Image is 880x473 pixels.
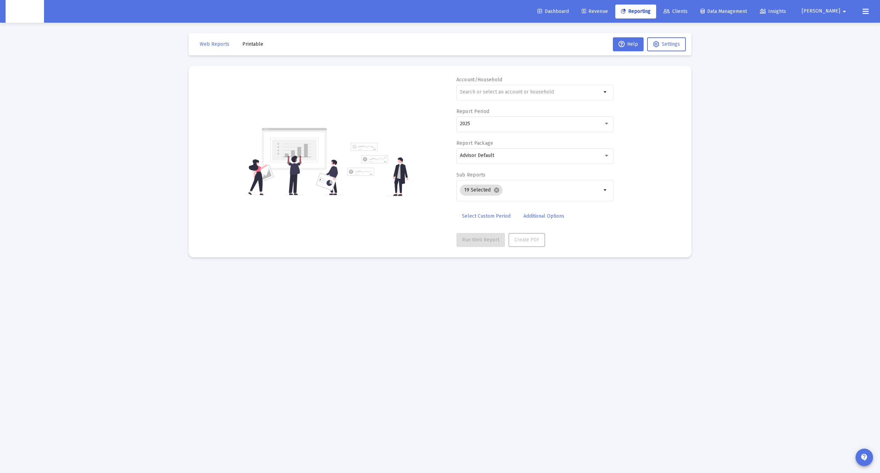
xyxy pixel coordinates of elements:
span: Insights [760,8,786,14]
img: reporting-alt [347,143,408,196]
img: Dashboard [11,5,39,18]
a: Dashboard [532,5,574,18]
mat-chip-list: Selection [460,183,601,197]
mat-chip: 19 Selected [460,185,503,196]
span: Web Reports [200,41,229,47]
button: Run Web Report [456,233,505,247]
label: Account/Household [456,77,503,83]
span: Printable [242,41,263,47]
mat-icon: contact_support [860,453,868,461]
a: Insights [754,5,792,18]
img: reporting [247,127,343,196]
a: Data Management [695,5,753,18]
span: Clients [663,8,688,14]
button: Printable [237,37,269,51]
span: Data Management [701,8,747,14]
a: Revenue [576,5,614,18]
span: Run Web Report [462,237,499,243]
mat-icon: arrow_drop_down [601,88,610,96]
span: Additional Options [523,213,564,219]
span: Dashboard [537,8,569,14]
a: Clients [658,5,693,18]
mat-icon: cancel [493,187,500,193]
span: Revenue [582,8,608,14]
label: Sub Reports [456,172,486,178]
a: Reporting [615,5,656,18]
span: Select Custom Period [462,213,511,219]
span: Reporting [621,8,651,14]
span: Advisor Default [460,152,494,158]
button: Help [613,37,644,51]
mat-icon: arrow_drop_down [840,5,849,18]
label: Report Package [456,140,493,146]
button: Web Reports [194,37,235,51]
span: 2025 [460,121,470,127]
label: Report Period [456,108,490,114]
mat-icon: arrow_drop_down [601,186,610,194]
button: Settings [647,37,686,51]
button: [PERSON_NAME] [793,4,857,18]
span: Help [618,41,638,47]
span: Settings [662,41,680,47]
span: Create PDF [514,237,539,243]
span: [PERSON_NAME] [802,8,840,14]
input: Search or select an account or household [460,89,601,95]
button: Create PDF [508,233,545,247]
